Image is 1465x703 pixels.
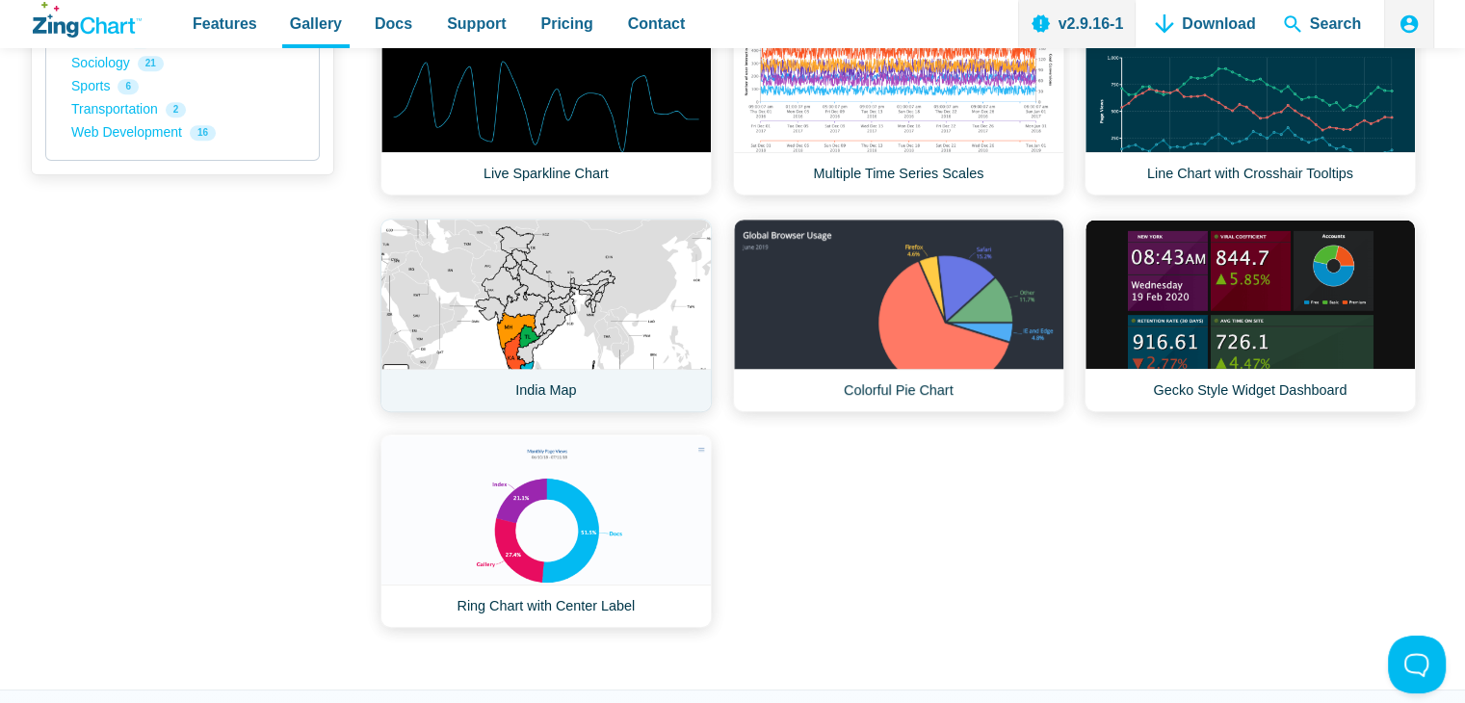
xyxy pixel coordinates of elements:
span: Support [447,11,506,37]
a: Live Sparkline Chart [380,2,712,195]
a: ZingChart Logo. Click to return to the homepage [33,2,142,38]
a: India Map [380,219,712,412]
span: Features [193,11,257,37]
span: Contact [628,11,686,37]
iframe: Toggle Customer Support [1388,636,1446,693]
span: Gallery [290,11,342,37]
a: Line Chart with Crosshair Tooltips [1085,2,1416,195]
span: Docs [375,11,412,37]
a: Colorful Pie Chart [733,219,1064,412]
a: Gecko Style Widget Dashboard [1085,219,1416,412]
span: Pricing [540,11,592,37]
a: Ring Chart with Center Label [380,434,712,628]
a: Multiple Time Series Scales [733,2,1064,195]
